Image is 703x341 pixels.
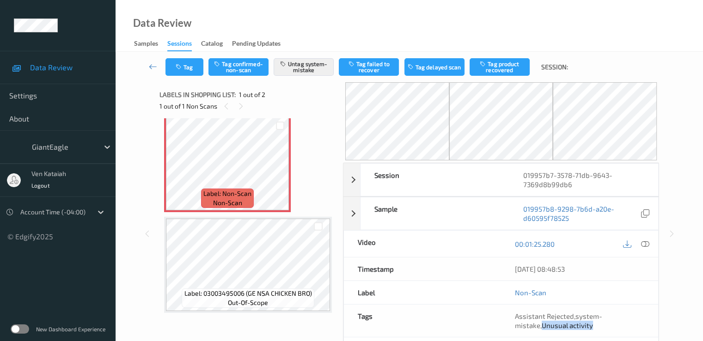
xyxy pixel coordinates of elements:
a: 00:01:25.280 [515,239,555,249]
div: 019957b7-3578-71db-9643-7369d8b99db6 [509,164,658,196]
div: Timestamp [344,257,501,280]
div: Tags [344,304,501,337]
a: Non-Scan [515,288,546,297]
div: Pending Updates [232,39,281,50]
span: Labels in shopping list: [159,90,236,99]
span: non-scan [213,198,242,207]
a: Sessions [167,37,201,51]
span: Session: [541,62,568,72]
button: Tag product recovered [470,58,530,76]
div: Samples [134,39,158,50]
button: Untag system-mistake [274,58,334,76]
div: Data Review [133,18,191,28]
span: , , [515,312,602,329]
div: Sample019957b8-9298-7b6d-a20e-d60595f78525 [343,197,659,230]
button: Tag confirmed-non-scan [208,58,269,76]
div: Sessions [167,39,192,51]
span: Assistant Rejected [515,312,574,320]
div: Label [344,281,501,304]
a: Samples [134,37,167,50]
div: Session019957b7-3578-71db-9643-7369d8b99db6 [343,163,659,196]
a: Catalog [201,37,232,50]
span: Unusual activity [542,321,593,329]
span: system-mistake [515,312,602,329]
span: Label: Non-Scan [203,189,251,198]
div: 1 out of 1 Non Scans [159,100,336,112]
div: Catalog [201,39,223,50]
a: Pending Updates [232,37,290,50]
a: 019957b8-9298-7b6d-a20e-d60595f78525 [523,204,639,223]
span: out-of-scope [228,298,268,307]
span: 1 out of 2 [239,90,265,99]
div: Video [344,231,501,257]
span: Label: 03003495006 (GE NSA CHICKEN BRO) [184,289,312,298]
button: Tag [165,58,203,76]
button: Tag delayed scan [404,58,465,76]
button: Tag failed to recover [339,58,399,76]
div: Session [361,164,509,196]
div: [DATE] 08:48:53 [515,264,644,274]
div: Sample [361,197,509,230]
